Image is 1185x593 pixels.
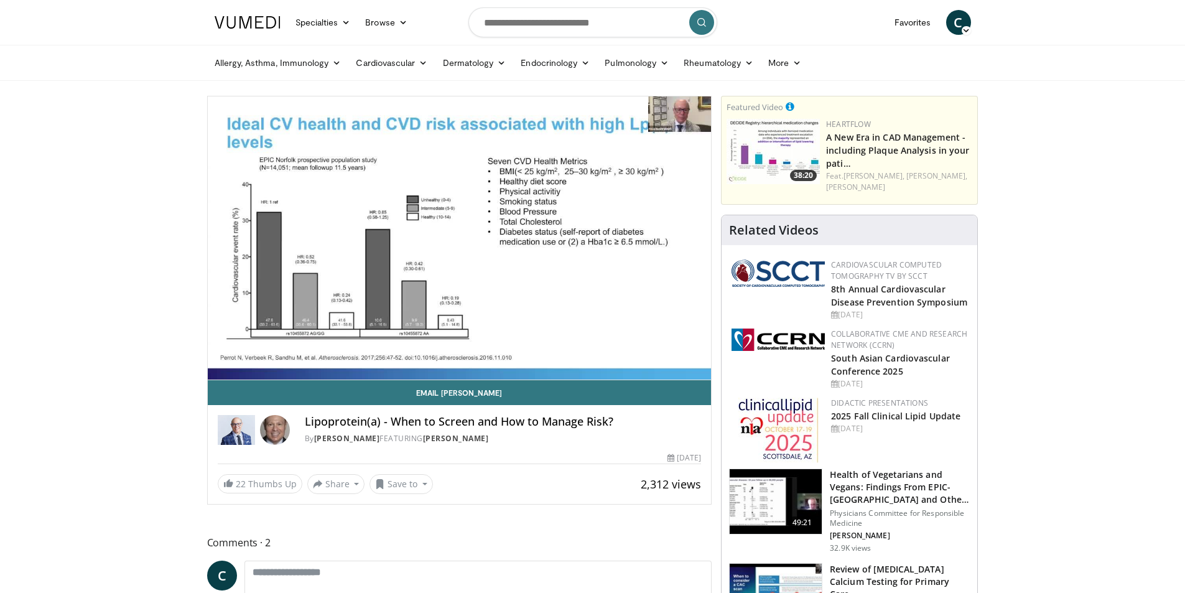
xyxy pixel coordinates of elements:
div: By FEATURING [305,433,702,444]
img: Dr. Robert S. Rosenson [218,415,255,445]
a: [PERSON_NAME] [826,182,885,192]
div: Didactic Presentations [831,398,967,409]
img: a04ee3ba-8487-4636-b0fb-5e8d268f3737.png.150x105_q85_autocrop_double_scale_upscale_version-0.2.png [732,329,825,351]
img: 606f2b51-b844-428b-aa21-8c0c72d5a896.150x105_q85_crop-smart_upscale.jpg [730,469,822,534]
a: Rheumatology [676,50,761,75]
p: 32.9K views [830,543,871,553]
a: More [761,50,809,75]
a: Dermatology [435,50,514,75]
a: Email [PERSON_NAME] [208,380,712,405]
a: [PERSON_NAME], [906,170,967,181]
div: [DATE] [831,378,967,390]
button: Share [307,474,365,494]
img: d65bce67-f81a-47c5-b47d-7b8806b59ca8.jpg.150x105_q85_autocrop_double_scale_upscale_version-0.2.jpg [738,398,819,463]
video-js: Video Player [208,96,712,380]
a: Endocrinology [513,50,597,75]
span: 49:21 [788,516,817,529]
span: 2,312 views [641,477,701,492]
div: Feat. [826,170,972,193]
span: 38:20 [790,170,817,181]
a: Allergy, Asthma, Immunology [207,50,349,75]
a: [PERSON_NAME], [843,170,904,181]
a: Collaborative CME and Research Network (CCRN) [831,329,967,350]
a: Favorites [887,10,939,35]
img: 51a70120-4f25-49cc-93a4-67582377e75f.png.150x105_q85_autocrop_double_scale_upscale_version-0.2.png [732,259,825,287]
p: [PERSON_NAME] [830,531,970,541]
a: 38:20 [727,119,820,184]
div: [DATE] [667,452,701,464]
a: 2025 Fall Clinical Lipid Update [831,410,960,422]
img: VuMedi Logo [215,16,281,29]
a: Pulmonology [597,50,676,75]
a: South Asian Cardiovascular Conference 2025 [831,352,950,377]
a: [PERSON_NAME] [314,433,380,444]
a: 8th Annual Cardiovascular Disease Prevention Symposium [831,283,967,308]
a: Cardiovascular Computed Tomography TV by SCCT [831,259,942,281]
a: C [946,10,971,35]
button: Save to [369,474,433,494]
span: Comments 2 [207,535,712,551]
img: Avatar [260,415,290,445]
h3: Health of Vegetarians and Vegans: Findings From EPIC-[GEOGRAPHIC_DATA] and Othe… [830,469,970,506]
a: [PERSON_NAME] [423,433,489,444]
a: Cardiovascular [348,50,435,75]
img: 738d0e2d-290f-4d89-8861-908fb8b721dc.150x105_q85_crop-smart_upscale.jpg [727,119,820,184]
h4: Lipoprotein(a) - When to Screen and How to Manage Risk? [305,415,702,429]
a: C [207,561,237,591]
div: [DATE] [831,423,967,434]
p: Physicians Committee for Responsible Medicine [830,508,970,528]
a: 49:21 Health of Vegetarians and Vegans: Findings From EPIC-[GEOGRAPHIC_DATA] and Othe… Physicians... [729,469,970,553]
a: A New Era in CAD Management - including Plaque Analysis in your pati… [826,131,969,169]
small: Featured Video [727,101,783,113]
a: Heartflow [826,119,871,129]
div: [DATE] [831,309,967,320]
span: 22 [236,478,246,490]
h4: Related Videos [729,223,819,238]
a: Browse [358,10,415,35]
a: Specialties [288,10,358,35]
a: 22 Thumbs Up [218,474,302,493]
input: Search topics, interventions [468,7,717,37]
